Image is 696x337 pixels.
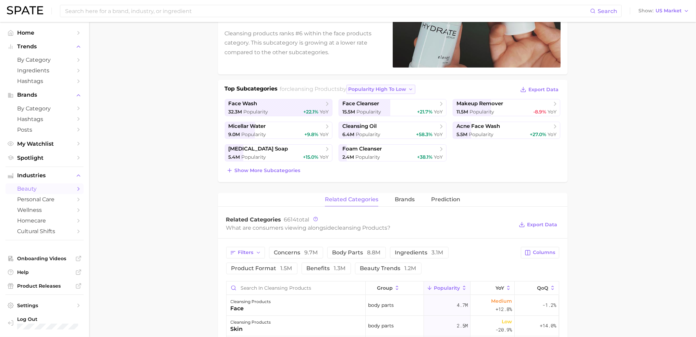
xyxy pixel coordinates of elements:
span: -1.2% [542,301,556,309]
span: by Category [17,57,72,63]
span: 5.4m [229,154,240,160]
span: related categories [325,196,378,203]
button: Columns [521,247,559,258]
button: ShowUS Market [637,7,691,15]
span: cleansing products [287,86,340,92]
a: foam cleanser2.4m Popularity+38.1% YoY [339,144,447,161]
span: YoY [320,154,329,160]
span: 6.4m [342,131,354,137]
span: micellar water [229,123,266,130]
div: cleansing products [231,318,271,326]
button: Brands [5,90,84,100]
span: for by [280,86,415,92]
span: Onboarding Videos [17,255,72,262]
span: Prediction [431,196,460,203]
span: 32.3m [229,109,242,115]
span: ingredients [395,250,443,255]
span: Popularity [469,131,493,137]
a: Home [5,27,84,38]
a: face cleanser15.5m Popularity+21.7% YoY [339,99,447,116]
a: Log out. Currently logged in with e-mail yzhan@estee.com. [5,314,84,332]
span: Settings [17,302,72,309]
a: personal care [5,194,84,205]
span: YoY [320,109,329,115]
span: Export Data [527,222,558,228]
span: 1.5m [281,265,292,272]
button: popularity high to low [346,85,415,94]
a: Hashtags [5,114,84,124]
img: SPATE [7,6,43,14]
input: Search in cleansing products [227,281,365,294]
span: Popularity [356,131,380,137]
span: body parts [332,250,381,255]
span: Popularity [244,109,268,115]
span: Related Categories [226,216,281,223]
span: +12.8% [496,305,512,313]
span: YoY [496,285,504,291]
span: Popularity [469,109,494,115]
span: US Market [656,9,682,13]
span: 9.0m [229,131,240,137]
span: +27.0% [530,131,546,137]
a: beauty [5,183,84,194]
span: Ingredients [17,67,72,74]
div: cleansing products [231,298,271,306]
div: skin [231,325,271,333]
span: Popularity [355,154,380,160]
span: body parts [368,322,394,330]
a: Hashtags [5,76,84,86]
span: Brands [17,92,72,98]
span: Filters [238,250,254,255]
a: wellness [5,205,84,215]
span: Show more subcategories [235,168,301,173]
a: face wash32.3m Popularity+22.1% YoY [225,99,333,116]
span: total [284,216,309,223]
span: Popularity [242,131,266,137]
span: +58.3% [416,131,432,137]
span: cultural shifts [17,228,72,234]
span: acne face wash [456,123,500,130]
button: YoY [471,281,515,295]
a: Product Releases [5,281,84,291]
span: face cleanser [342,100,379,107]
a: Onboarding Videos [5,253,84,264]
button: Popularity [424,281,471,295]
span: -8.9% [533,109,546,115]
span: beauty trends [360,266,416,271]
span: 11.5m [456,109,468,115]
span: by Category [17,105,72,112]
span: Popularity [434,285,460,291]
span: Trends [17,44,72,50]
a: micellar water9.0m Popularity+9.8% YoY [225,122,333,139]
span: popularity high to low [348,86,406,92]
span: body parts [368,301,394,309]
span: YoY [434,109,443,115]
a: [MEDICAL_DATA] soap5.4m Popularity+15.0% YoY [225,144,333,161]
span: YoY [434,154,443,160]
span: Posts [17,127,72,133]
span: +38.1% [417,154,432,160]
span: makeup remover [456,100,503,107]
span: beauty [17,185,72,192]
span: 15.5m [342,109,355,115]
span: -20.9% [496,326,512,334]
span: Popularity [242,154,266,160]
span: 3.1m [432,249,443,256]
a: Help [5,267,84,277]
span: 4.7m [457,301,468,309]
span: Popularity [356,109,381,115]
span: product format [231,266,292,271]
span: QoQ [537,285,548,291]
span: +21.7% [417,109,432,115]
span: 1.2m [405,265,416,272]
span: Search [598,8,617,14]
span: Hashtags [17,78,72,84]
a: Spotlight [5,153,84,163]
button: cleansing productsfacebody parts4.7mMedium+12.8%-1.2% [227,295,559,316]
a: by Category [5,55,84,65]
span: Export Data [529,87,559,93]
span: homecare [17,217,72,224]
span: 5.5m [456,131,467,137]
span: +15.0% [303,154,318,160]
button: Trends [5,41,84,52]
